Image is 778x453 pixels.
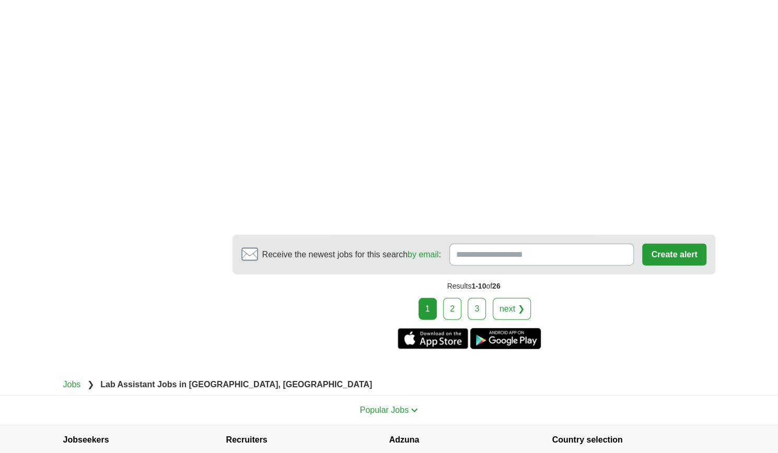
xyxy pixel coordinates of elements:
[262,248,441,261] span: Receive the newest jobs for this search :
[419,298,437,320] div: 1
[87,380,94,389] span: ❯
[411,408,418,413] img: toggle icon
[492,282,501,290] span: 26
[233,275,715,298] div: Results of
[642,244,706,266] button: Create alert
[468,298,486,320] a: 3
[360,406,409,414] span: Popular Jobs
[398,328,468,349] a: Get the iPhone app
[470,328,541,349] a: Get the Android app
[408,250,439,259] a: by email
[443,298,461,320] a: 2
[471,282,486,290] span: 1-10
[63,380,81,389] a: Jobs
[493,298,531,320] a: next ❯
[100,380,372,389] strong: Lab Assistant Jobs in [GEOGRAPHIC_DATA], [GEOGRAPHIC_DATA]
